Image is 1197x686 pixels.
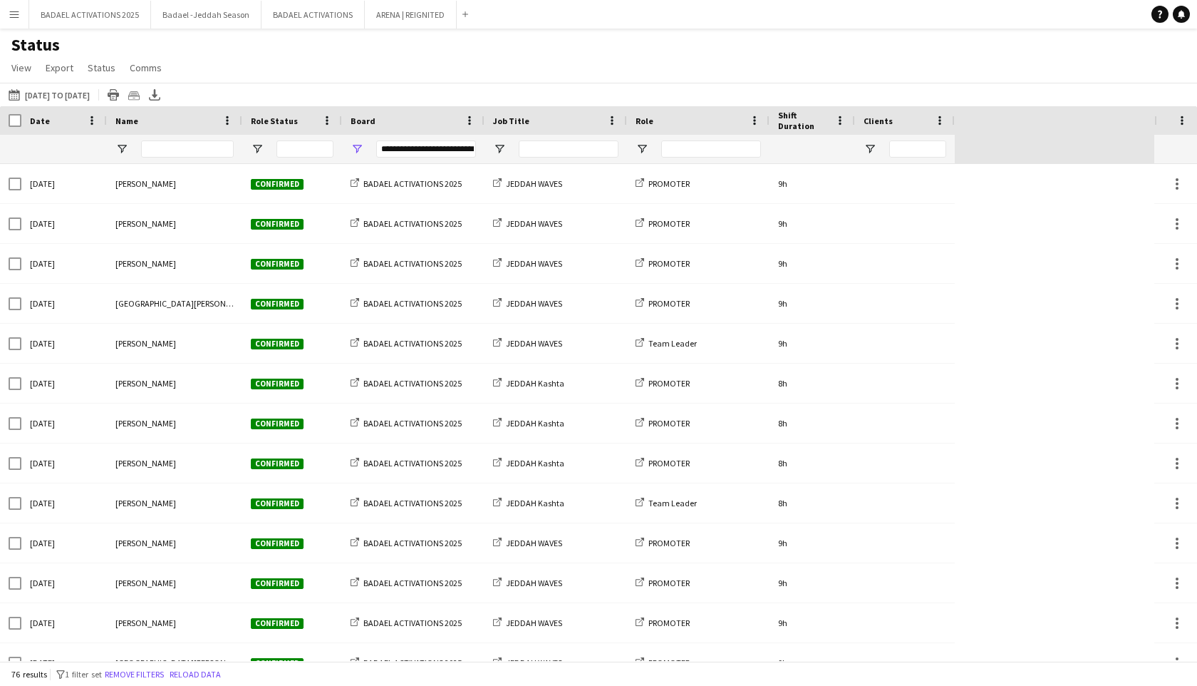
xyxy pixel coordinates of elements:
div: [DATE] [21,643,107,682]
input: Role Status Filter Input [276,140,333,158]
a: PROMOTER [636,218,690,229]
span: BADAEL ACTIVATIONS 2025 [363,458,462,469]
a: BADAEL ACTIVATIONS 2025 [351,618,462,628]
input: Role Filter Input [661,140,761,158]
span: [PERSON_NAME] [115,218,176,229]
a: PROMOTER [636,418,690,429]
div: [DATE] [21,284,107,323]
button: Reload data [167,667,224,682]
span: JEDDAH Kashta [506,418,564,429]
span: JEDDAH Kashta [506,378,564,389]
span: BADAEL ACTIVATIONS 2025 [363,338,462,349]
span: Board [351,116,375,126]
a: BADAEL ACTIVATIONS 2025 [351,338,462,349]
span: JEDDAH WAVES [506,178,562,189]
a: PROMOTER [636,458,690,469]
span: Role [636,116,653,126]
span: PROMOTER [648,218,690,229]
a: Team Leader [636,338,697,349]
a: BADAEL ACTIVATIONS 2025 [351,418,462,429]
span: [PERSON_NAME] [115,578,176,588]
a: Comms [124,58,167,77]
div: [DATE] [21,444,107,483]
span: Name [115,116,138,126]
span: PROMOTER [648,657,690,668]
span: PROMOTER [648,418,690,429]
a: BADAEL ACTIVATIONS 2025 [351,178,462,189]
a: JEDDAH WAVES [493,298,562,309]
div: 9h [769,324,855,363]
div: [DATE] [21,523,107,563]
a: JEDDAH WAVES [493,178,562,189]
span: JEDDAH WAVES [506,578,562,588]
button: Open Filter Menu [115,143,128,155]
span: JEDDAH WAVES [506,657,562,668]
span: BADAEL ACTIVATIONS 2025 [363,218,462,229]
span: PROMOTER [648,378,690,389]
span: PROMOTER [648,458,690,469]
div: [DATE] [21,204,107,243]
span: [GEOGRAPHIC_DATA][PERSON_NAME] [115,657,254,668]
span: Confirmed [251,379,304,389]
span: Status [88,61,115,74]
a: JEDDAH Kashta [493,378,564,389]
span: Team Leader [648,498,697,508]
button: Open Filter Menu [864,143,876,155]
span: Shift Duration [778,110,829,131]
span: Confirmed [251,219,304,230]
div: 9h [769,563,855,603]
span: Confirmed [251,498,304,509]
span: Team Leader [648,338,697,349]
input: Job Title Filter Input [519,140,618,158]
a: JEDDAH Kashta [493,418,564,429]
a: JEDDAH Kashta [493,458,564,469]
button: Open Filter Menu [636,143,648,155]
a: JEDDAH WAVES [493,258,562,269]
span: Confirmed [251,578,304,589]
a: Status [82,58,121,77]
span: BADAEL ACTIVATIONS 2025 [363,498,462,508]
span: Confirmed [251,658,304,669]
span: Confirmed [251,538,304,549]
button: [DATE] to [DATE] [6,86,93,103]
div: 9h [769,643,855,682]
div: 9h [769,244,855,283]
button: BADAEL ACTIVATIONS 2025 [29,1,151,29]
app-action-btn: Print [105,86,122,103]
button: Open Filter Menu [493,143,506,155]
a: Export [40,58,79,77]
div: [DATE] [21,563,107,603]
a: BADAEL ACTIVATIONS 2025 [351,378,462,389]
span: BADAEL ACTIVATIONS 2025 [363,258,462,269]
span: JEDDAH WAVES [506,618,562,628]
div: 9h [769,523,855,563]
span: [PERSON_NAME] [115,538,176,548]
span: PROMOTER [648,298,690,309]
a: BADAEL ACTIVATIONS 2025 [351,218,462,229]
a: PROMOTER [636,618,690,628]
span: JEDDAH WAVES [506,538,562,548]
a: JEDDAH WAVES [493,338,562,349]
span: [PERSON_NAME] [115,618,176,628]
a: BADAEL ACTIVATIONS 2025 [351,258,462,269]
span: PROMOTER [648,578,690,588]
div: 9h [769,284,855,323]
app-action-btn: Export XLSX [146,86,163,103]
span: BADAEL ACTIVATIONS 2025 [363,578,462,588]
div: [DATE] [21,404,107,443]
span: 1 filter set [65,669,102,680]
a: PROMOTER [636,378,690,389]
button: Badael -Jeddah Season [151,1,261,29]
span: [PERSON_NAME] [115,258,176,269]
div: [DATE] [21,324,107,363]
a: PROMOTER [636,578,690,588]
span: JEDDAH Kashta [506,498,564,508]
div: [DATE] [21,603,107,643]
span: [GEOGRAPHIC_DATA][PERSON_NAME] [115,298,254,309]
a: JEDDAH WAVES [493,578,562,588]
a: BADAEL ACTIVATIONS 2025 [351,538,462,548]
button: BADAEL ACTIVATIONS [261,1,365,29]
div: 8h [769,404,855,443]
div: 8h [769,483,855,523]
span: BADAEL ACTIVATIONS 2025 [363,418,462,429]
